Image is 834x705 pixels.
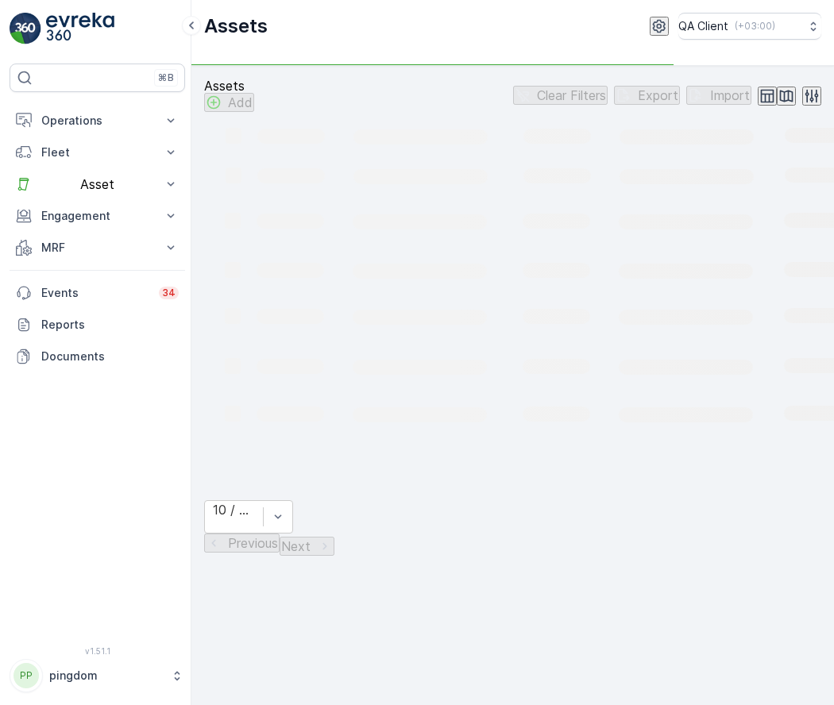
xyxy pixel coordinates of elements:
[228,95,253,110] p: Add
[41,208,153,224] p: Engagement
[228,536,278,550] p: Previous
[10,309,185,341] a: Reports
[10,646,185,656] span: v 1.51.1
[213,503,255,517] div: 10 / Page
[10,200,185,232] button: Engagement
[14,663,39,688] div: PP
[678,18,728,34] p: QA Client
[49,668,163,684] p: pingdom
[10,168,185,200] button: Asset
[162,287,176,299] p: 34
[204,79,254,93] p: Assets
[41,285,149,301] p: Events
[46,13,114,44] img: logo_light-DOdMpM7g.png
[281,539,311,553] p: Next
[10,137,185,168] button: Fleet
[513,86,608,105] button: Clear Filters
[614,86,680,105] button: Export
[678,13,821,40] button: QA Client(+03:00)
[204,13,268,39] p: Assets
[10,277,185,309] a: Events34
[686,86,751,105] button: Import
[735,20,775,33] p: ( +03:00 )
[537,88,606,102] p: Clear Filters
[10,13,41,44] img: logo
[10,232,185,264] button: MRF
[41,113,153,129] p: Operations
[41,144,153,160] p: Fleet
[41,317,179,333] p: Reports
[204,93,254,112] button: Add
[158,71,174,84] p: ⌘B
[41,240,153,256] p: MRF
[204,534,280,553] button: Previous
[280,537,334,556] button: Next
[638,88,678,102] p: Export
[710,88,750,102] p: Import
[10,105,185,137] button: Operations
[10,659,185,692] button: PPpingdom
[41,349,179,364] p: Documents
[10,341,185,372] a: Documents
[41,177,153,191] p: Asset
